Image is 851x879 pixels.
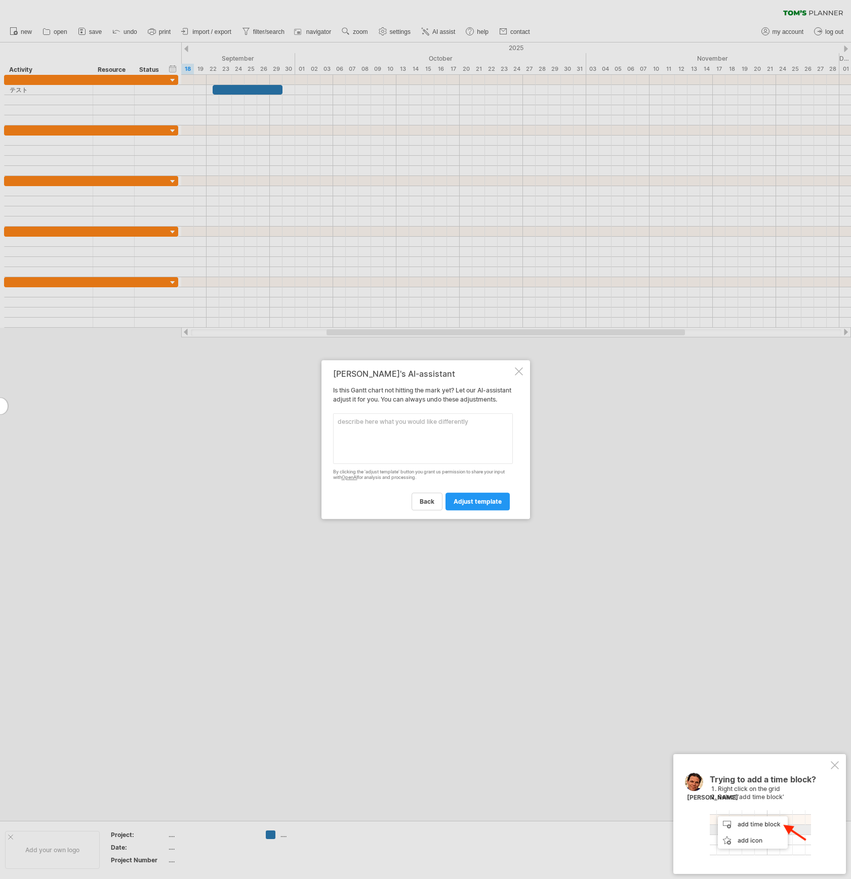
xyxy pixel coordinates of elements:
div: By clicking the 'adjust template' button you grant us permission to share your input with for ana... [333,469,513,480]
div: [PERSON_NAME]'s AI-assistant [333,369,513,378]
span: Trying to add a time block? [710,774,816,789]
div: [PERSON_NAME] [687,794,738,802]
a: OpenAI [342,474,357,480]
a: back [412,493,442,510]
span: adjust template [454,498,502,505]
span: back [420,498,434,505]
li: Right click on the grid [718,785,829,794]
div: Is this Gantt chart not hitting the mark yet? Let our AI-assistant adjust it for you. You can alw... [333,369,513,510]
li: Select 'add time block' [718,793,829,802]
a: adjust template [445,493,510,510]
